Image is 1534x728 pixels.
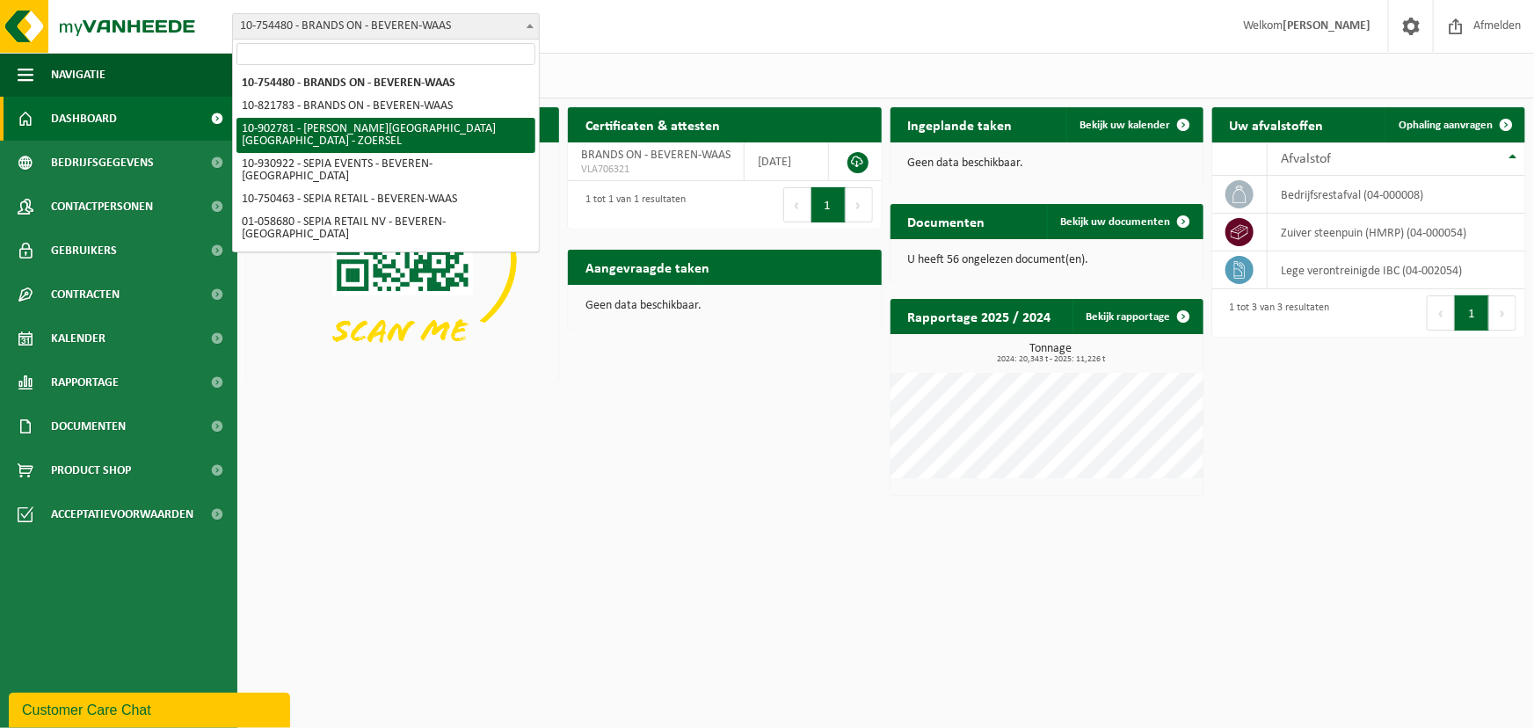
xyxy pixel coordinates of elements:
[1221,294,1330,332] div: 1 tot 3 van 3 resultaten
[891,204,1003,238] h2: Documenten
[1399,120,1493,131] span: Ophaling aanvragen
[745,142,829,181] td: [DATE]
[783,187,811,222] button: Previous
[1268,214,1525,251] td: zuiver steenpuin (HMRP) (04-000054)
[1385,107,1523,142] a: Ophaling aanvragen
[1281,152,1331,166] span: Afvalstof
[899,355,1203,364] span: 2024: 20,343 t - 2025: 11,226 t
[1080,120,1171,131] span: Bekijk uw kalender
[846,187,873,222] button: Next
[581,149,731,162] span: BRANDS ON - BEVEREN-WAAS
[51,141,154,185] span: Bedrijfsgegevens
[585,300,863,312] p: Geen data beschikbaar.
[51,360,119,404] span: Rapportage
[51,185,153,229] span: Contactpersonen
[236,211,535,246] li: 01-058680 - SEPIA RETAIL NV - BEVEREN-[GEOGRAPHIC_DATA]
[236,153,535,188] li: 10-930922 - SEPIA EVENTS - BEVEREN-[GEOGRAPHIC_DATA]
[236,72,535,95] li: 10-754480 - BRANDS ON - BEVEREN-WAAS
[1268,176,1525,214] td: bedrijfsrestafval (04-000008)
[811,187,846,222] button: 1
[1047,204,1202,239] a: Bekijk uw documenten
[581,163,731,177] span: VLA706321
[908,157,1186,170] p: Geen data beschikbaar.
[51,229,117,273] span: Gebruikers
[233,14,539,39] span: 10-754480 - BRANDS ON - BEVEREN-WAAS
[1268,251,1525,289] td: Lege verontreinigde IBC (04-002054)
[236,188,535,211] li: 10-750463 - SEPIA RETAIL - BEVEREN-WAAS
[908,254,1186,266] p: U heeft 56 ongelezen document(en).
[51,492,193,536] span: Acceptatievoorwaarden
[236,118,535,153] li: 10-902781 - [PERSON_NAME][GEOGRAPHIC_DATA] [GEOGRAPHIC_DATA] - ZOERSEL
[1072,299,1202,334] a: Bekijk rapportage
[51,97,117,141] span: Dashboard
[1427,295,1455,331] button: Previous
[236,95,535,118] li: 10-821783 - BRANDS ON - BEVEREN-WAAS
[568,250,727,284] h2: Aangevraagde taken
[1283,19,1370,33] strong: [PERSON_NAME]
[1066,107,1202,142] a: Bekijk uw kalender
[568,107,738,142] h2: Certificaten & attesten
[232,13,540,40] span: 10-754480 - BRANDS ON - BEVEREN-WAAS
[246,142,559,377] img: Download de VHEPlus App
[9,689,294,728] iframe: chat widget
[51,317,105,360] span: Kalender
[51,53,105,97] span: Navigatie
[891,107,1030,142] h2: Ingeplande taken
[51,273,120,317] span: Contracten
[899,343,1203,364] h3: Tonnage
[1489,295,1516,331] button: Next
[236,246,535,294] li: 10-918625 - [PERSON_NAME][GEOGRAPHIC_DATA] - [GEOGRAPHIC_DATA] - [GEOGRAPHIC_DATA]-[GEOGRAPHIC_DATA]
[1212,107,1341,142] h2: Uw afvalstoffen
[577,186,686,224] div: 1 tot 1 van 1 resultaten
[891,299,1069,333] h2: Rapportage 2025 / 2024
[51,404,126,448] span: Documenten
[1061,216,1171,228] span: Bekijk uw documenten
[1455,295,1489,331] button: 1
[51,448,131,492] span: Product Shop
